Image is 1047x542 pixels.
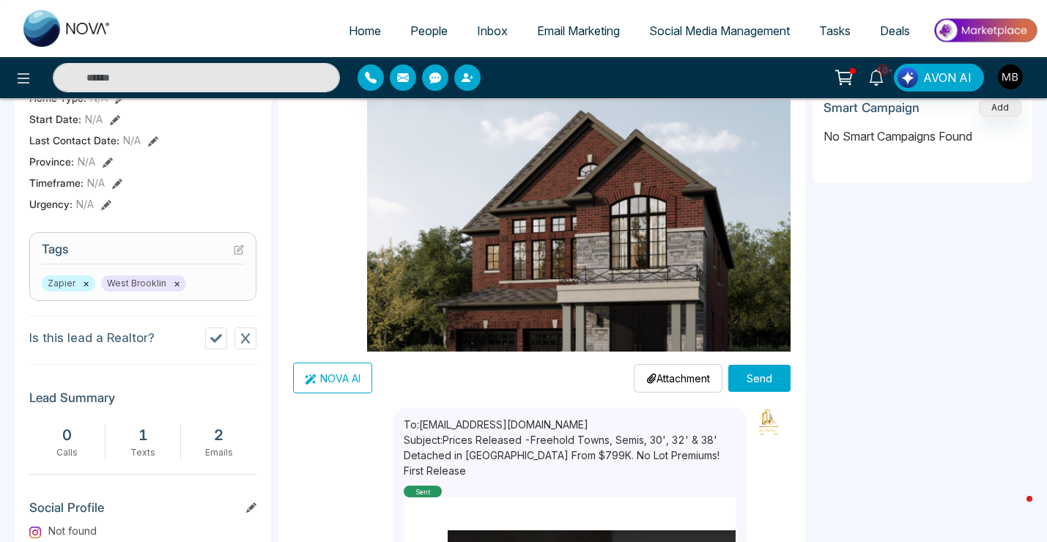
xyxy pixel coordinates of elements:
span: 10+ [876,64,889,77]
button: Send [728,365,791,392]
div: sent [404,486,442,497]
span: Deals [880,23,910,38]
a: Email Marketing [522,17,635,45]
a: Home [334,17,396,45]
span: Province : [29,154,74,169]
p: To: [EMAIL_ADDRESS][DOMAIN_NAME] [404,417,736,432]
img: Lead Flow [898,67,918,88]
p: Is this lead a Realtor? [29,329,155,348]
img: Instagram Logo [29,527,41,538]
a: 10+ [859,64,894,89]
p: Attachment [646,371,710,386]
div: 1 [113,424,174,446]
div: 0 [37,424,97,446]
a: Inbox [462,17,522,45]
span: Tasks [819,23,851,38]
div: 2 [188,424,249,446]
button: × [83,277,89,290]
a: People [396,17,462,45]
span: People [410,23,448,38]
span: Social Media Management [649,23,790,38]
a: Social Media Management [635,17,804,45]
span: Urgency : [29,196,73,212]
span: N/A [78,154,95,169]
h3: Smart Campaign [824,100,920,115]
span: N/A [76,196,94,212]
div: Texts [113,446,174,459]
div: Emails [188,446,249,459]
h3: Tags [42,242,244,264]
img: User Avatar [998,64,1023,89]
span: Email Marketing [537,23,620,38]
p: Subject: Prices Released -Freehold Towns, Semis, 30', 32' & 38' Detached in [GEOGRAPHIC_DATA] Fro... [404,432,736,478]
span: N/A [123,133,141,148]
span: Home [349,23,381,38]
a: Deals [865,17,925,45]
span: AVON AI [923,69,972,86]
p: No Smart Campaigns Found [824,127,1021,145]
h3: Social Profile [29,500,256,522]
h3: Lead Summary [29,390,256,412]
button: Add [979,99,1021,116]
span: Timeframe : [29,175,84,190]
img: Market-place.gif [932,14,1038,47]
img: Sender [754,408,783,437]
button: NOVA AI [293,363,372,393]
button: × [174,277,180,290]
span: N/A [85,111,103,127]
span: Inbox [477,23,508,38]
iframe: Intercom live chat [997,492,1032,527]
span: Last Contact Date : [29,133,119,148]
span: N/A [87,175,105,190]
span: Start Date : [29,111,81,127]
span: Zapier [42,275,95,292]
span: Not found [48,523,97,538]
span: West Brooklin [101,275,186,292]
img: Nova CRM Logo [23,10,111,47]
button: AVON AI [894,64,984,92]
div: Calls [37,446,97,459]
a: Tasks [804,17,865,45]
